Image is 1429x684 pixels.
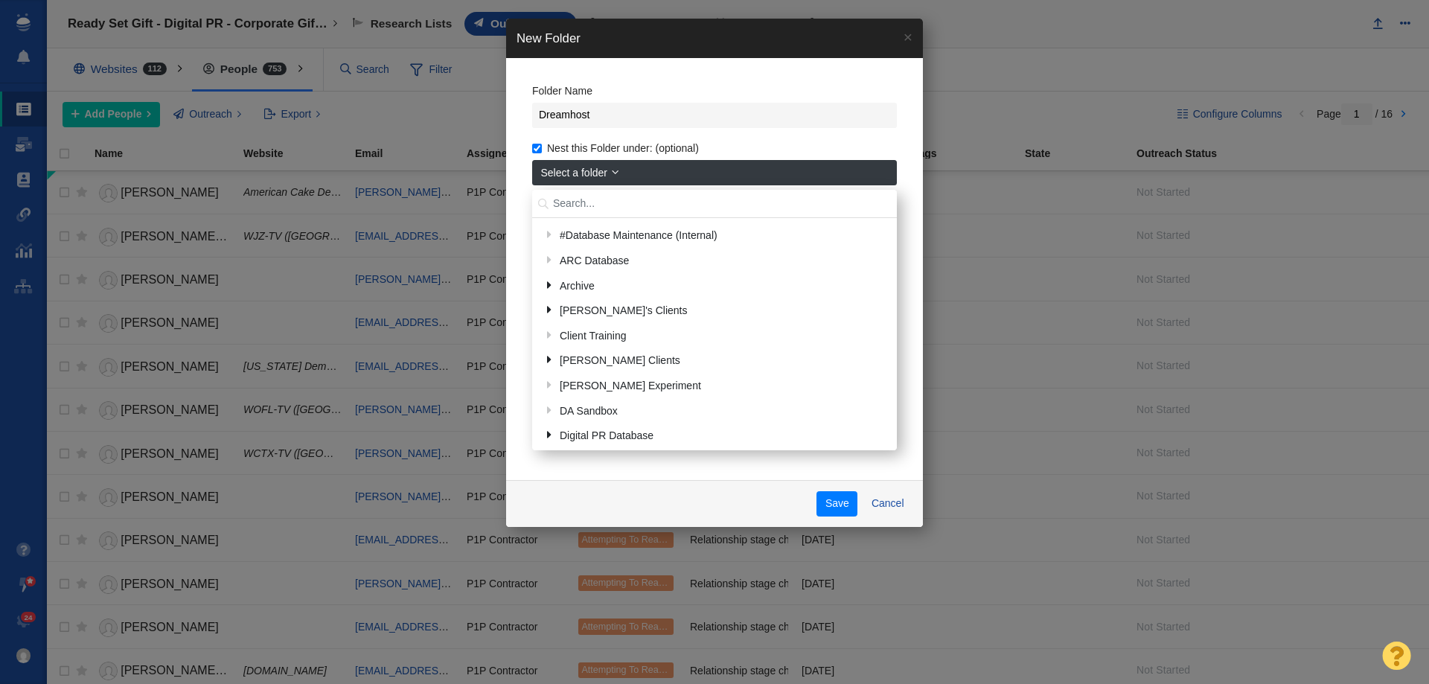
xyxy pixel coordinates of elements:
[517,29,581,48] h4: New Folder
[816,491,857,517] button: Save
[540,300,889,323] a: [PERSON_NAME]'s Clients
[532,84,592,98] label: Folder Name
[540,325,889,348] a: Client Training
[540,249,889,272] a: ARC Database
[532,144,542,153] input: Nest this Folder under: (optional)
[540,400,889,423] a: DA Sandbox
[540,275,889,298] a: Archive
[547,141,699,155] span: Nest this Folder under: (optional)
[540,350,889,373] a: [PERSON_NAME] Clients
[540,225,889,248] a: #Database Maintenance (Internal)
[540,374,889,397] a: [PERSON_NAME] Experiment
[540,425,889,448] a: Digital PR Database
[532,190,897,219] input: Search...
[541,165,608,181] span: Select a folder
[893,19,923,55] a: ×
[540,450,889,473] a: Experimental Link Building
[863,491,912,517] button: Cancel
